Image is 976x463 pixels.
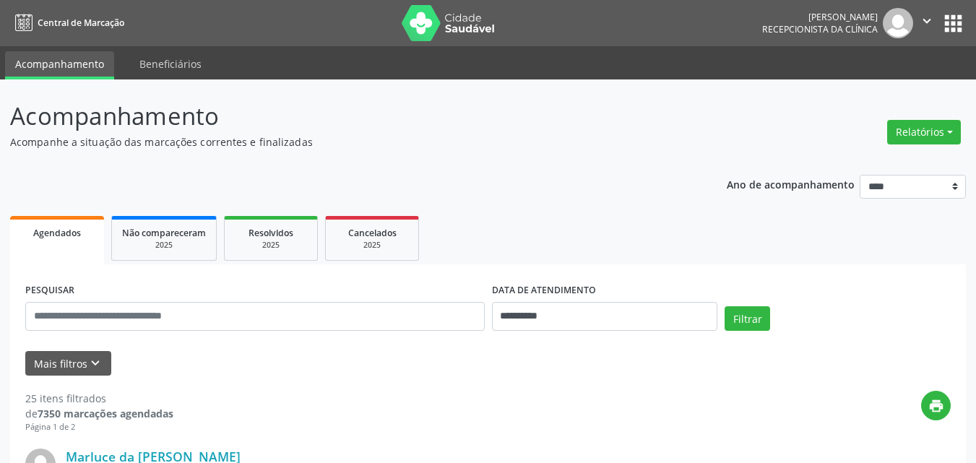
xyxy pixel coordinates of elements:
span: Cancelados [348,227,397,239]
span: Agendados [33,227,81,239]
i: print [928,398,944,414]
p: Ano de acompanhamento [727,175,855,193]
a: Beneficiários [129,51,212,77]
span: Resolvidos [249,227,293,239]
strong: 7350 marcações agendadas [38,407,173,420]
div: Página 1 de 2 [25,421,173,433]
p: Acompanhamento [10,98,679,134]
img: img [883,8,913,38]
button: print [921,391,951,420]
div: 2025 [336,240,408,251]
button: Mais filtroskeyboard_arrow_down [25,351,111,376]
label: PESQUISAR [25,280,74,302]
a: Central de Marcação [10,11,124,35]
div: 2025 [122,240,206,251]
div: 25 itens filtrados [25,391,173,406]
button:  [913,8,941,38]
i:  [919,13,935,29]
i: keyboard_arrow_down [87,355,103,371]
span: Central de Marcação [38,17,124,29]
div: de [25,406,173,421]
button: apps [941,11,966,36]
label: DATA DE ATENDIMENTO [492,280,596,302]
div: 2025 [235,240,307,251]
a: Acompanhamento [5,51,114,79]
span: Recepcionista da clínica [762,23,878,35]
button: Relatórios [887,120,961,144]
span: Não compareceram [122,227,206,239]
button: Filtrar [725,306,770,331]
p: Acompanhe a situação das marcações correntes e finalizadas [10,134,679,150]
div: [PERSON_NAME] [762,11,878,23]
